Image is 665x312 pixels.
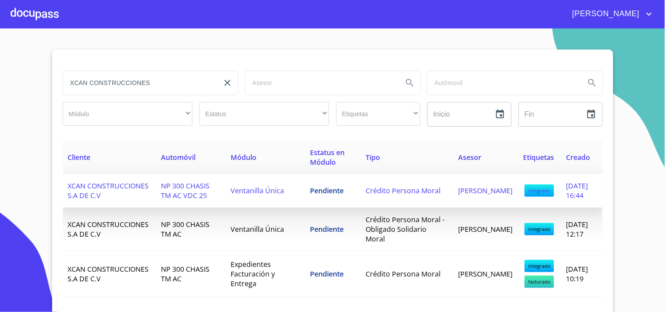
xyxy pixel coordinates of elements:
[336,102,420,126] div: ​
[366,269,441,279] span: Crédito Persona Moral
[525,276,554,288] span: facturado
[161,220,210,239] span: NP 300 CHASIS TM AC
[566,7,654,21] button: account of current user
[566,264,588,284] span: [DATE] 10:19
[523,152,554,162] span: Etiquetas
[161,152,196,162] span: Automóvil
[68,264,149,284] span: XCAN CONSTRUCCIONES S.A DE C.V
[231,224,284,234] span: Ventanilla Única
[427,71,578,95] input: search
[525,260,554,272] span: integrado
[525,184,554,197] span: integrado
[366,186,441,195] span: Crédito Persona Moral
[525,223,554,235] span: integrado
[566,152,590,162] span: Creado
[231,152,256,162] span: Módulo
[458,152,481,162] span: Asesor
[231,186,284,195] span: Ventanilla Única
[68,220,149,239] span: XCAN CONSTRUCCIONES S.A DE C.V
[458,186,512,195] span: [PERSON_NAME]
[566,181,588,200] span: [DATE] 16:44
[68,152,91,162] span: Cliente
[199,102,329,126] div: ​
[310,269,344,279] span: Pendiente
[161,181,210,200] span: NP 300 CHASIS TM AC VDC 25
[566,220,588,239] span: [DATE] 12:17
[582,72,603,93] button: Search
[366,152,380,162] span: Tipo
[310,224,344,234] span: Pendiente
[310,148,345,167] span: Estatus en Módulo
[217,72,238,93] button: clear input
[231,259,275,288] span: Expedientes Facturación y Entrega
[63,102,192,126] div: ​
[310,186,344,195] span: Pendiente
[566,7,644,21] span: [PERSON_NAME]
[68,181,149,200] span: XCAN CONSTRUCCIONES S.A DE C.V
[399,72,420,93] button: Search
[366,215,445,244] span: Crédito Persona Moral - Obligado Solidario Moral
[245,71,396,95] input: search
[161,264,210,284] span: NP 300 CHASIS TM AC
[458,269,512,279] span: [PERSON_NAME]
[458,224,512,234] span: [PERSON_NAME]
[63,71,214,95] input: search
